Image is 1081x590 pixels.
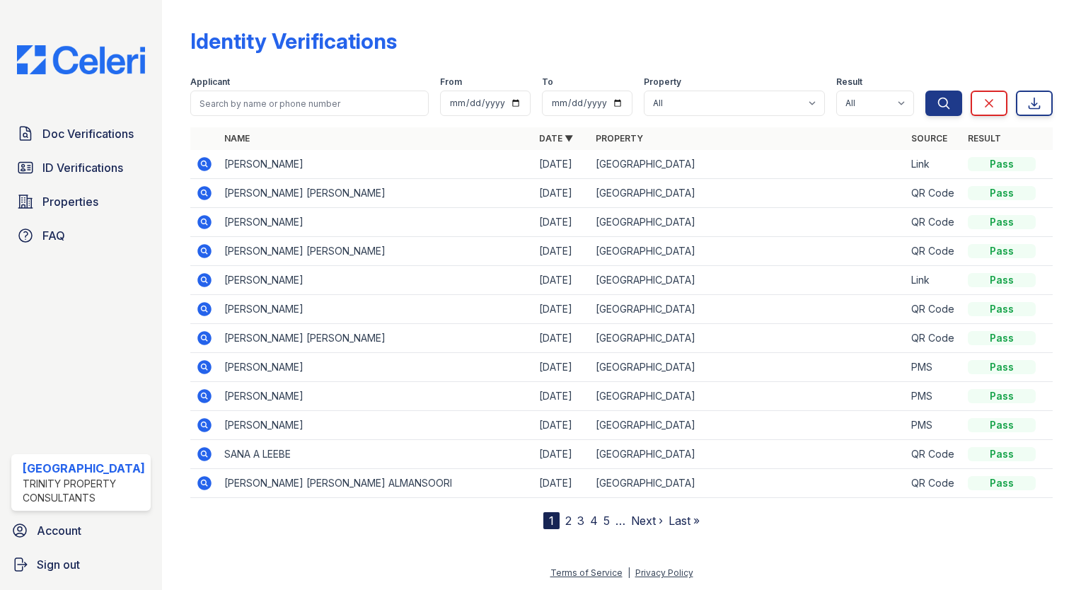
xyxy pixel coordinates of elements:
[533,411,590,440] td: [DATE]
[224,133,250,144] a: Name
[533,469,590,498] td: [DATE]
[968,133,1001,144] a: Result
[590,382,906,411] td: [GEOGRAPHIC_DATA]
[11,221,151,250] a: FAQ
[911,133,947,144] a: Source
[906,382,962,411] td: PMS
[669,514,700,528] a: Last »
[6,516,156,545] a: Account
[11,154,151,182] a: ID Verifications
[968,244,1036,258] div: Pass
[533,440,590,469] td: [DATE]
[590,208,906,237] td: [GEOGRAPHIC_DATA]
[968,447,1036,461] div: Pass
[968,476,1036,490] div: Pass
[590,353,906,382] td: [GEOGRAPHIC_DATA]
[219,411,534,440] td: [PERSON_NAME]
[590,440,906,469] td: [GEOGRAPHIC_DATA]
[968,157,1036,171] div: Pass
[906,324,962,353] td: QR Code
[577,514,584,528] a: 3
[23,477,145,505] div: Trinity Property Consultants
[533,208,590,237] td: [DATE]
[603,514,610,528] a: 5
[219,382,534,411] td: [PERSON_NAME]
[6,45,156,74] img: CE_Logo_Blue-a8612792a0a2168367f1c8372b55b34899dd931a85d93a1a3d3e32e68fde9ad4.png
[590,266,906,295] td: [GEOGRAPHIC_DATA]
[615,512,625,529] span: …
[906,411,962,440] td: PMS
[533,179,590,208] td: [DATE]
[219,324,534,353] td: [PERSON_NAME] [PERSON_NAME]
[644,76,681,88] label: Property
[219,208,534,237] td: [PERSON_NAME]
[42,159,123,176] span: ID Verifications
[219,353,534,382] td: [PERSON_NAME]
[836,76,862,88] label: Result
[968,360,1036,374] div: Pass
[906,353,962,382] td: PMS
[533,353,590,382] td: [DATE]
[565,514,572,528] a: 2
[542,76,553,88] label: To
[906,237,962,266] td: QR Code
[219,469,534,498] td: [PERSON_NAME] [PERSON_NAME] ALMANSOORI
[533,295,590,324] td: [DATE]
[968,273,1036,287] div: Pass
[968,215,1036,229] div: Pass
[190,28,397,54] div: Identity Verifications
[219,440,534,469] td: SANA A LEEBE
[23,460,145,477] div: [GEOGRAPHIC_DATA]
[533,150,590,179] td: [DATE]
[906,266,962,295] td: Link
[11,120,151,148] a: Doc Verifications
[968,389,1036,403] div: Pass
[590,411,906,440] td: [GEOGRAPHIC_DATA]
[37,556,80,573] span: Sign out
[906,469,962,498] td: QR Code
[11,187,151,216] a: Properties
[550,567,623,578] a: Terms of Service
[219,266,534,295] td: [PERSON_NAME]
[543,512,560,529] div: 1
[635,567,693,578] a: Privacy Policy
[968,186,1036,200] div: Pass
[906,179,962,208] td: QR Code
[190,76,230,88] label: Applicant
[190,91,429,116] input: Search by name or phone number
[590,514,598,528] a: 4
[590,469,906,498] td: [GEOGRAPHIC_DATA]
[590,295,906,324] td: [GEOGRAPHIC_DATA]
[37,522,81,539] span: Account
[631,514,663,528] a: Next ›
[539,133,573,144] a: Date ▼
[440,76,462,88] label: From
[219,150,534,179] td: [PERSON_NAME]
[968,331,1036,345] div: Pass
[590,150,906,179] td: [GEOGRAPHIC_DATA]
[906,208,962,237] td: QR Code
[906,440,962,469] td: QR Code
[219,237,534,266] td: [PERSON_NAME] [PERSON_NAME]
[906,150,962,179] td: Link
[590,237,906,266] td: [GEOGRAPHIC_DATA]
[533,237,590,266] td: [DATE]
[6,550,156,579] a: Sign out
[42,227,65,244] span: FAQ
[219,295,534,324] td: [PERSON_NAME]
[533,382,590,411] td: [DATE]
[968,302,1036,316] div: Pass
[590,324,906,353] td: [GEOGRAPHIC_DATA]
[219,179,534,208] td: [PERSON_NAME] [PERSON_NAME]
[628,567,630,578] div: |
[590,179,906,208] td: [GEOGRAPHIC_DATA]
[533,266,590,295] td: [DATE]
[596,133,643,144] a: Property
[42,193,98,210] span: Properties
[906,295,962,324] td: QR Code
[533,324,590,353] td: [DATE]
[968,418,1036,432] div: Pass
[42,125,134,142] span: Doc Verifications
